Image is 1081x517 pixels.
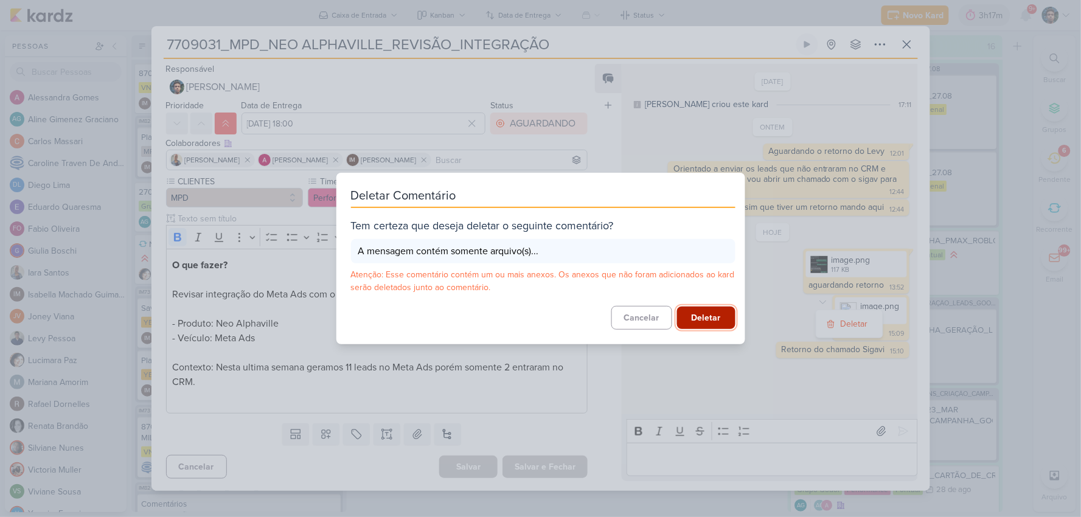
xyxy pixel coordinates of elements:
div: Atenção: Esse comentário contém um ou mais anexos. Os anexos que não foram adicionados ao kard se... [351,268,735,294]
div: Tem certeza que deseja deletar o seguinte comentário? [351,218,735,234]
button: Cancelar [611,306,672,330]
div: A mensagem contém somente arquivo(s)... [351,239,735,263]
div: Deletar Comentário [351,187,735,208]
button: Deletar [677,307,735,329]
